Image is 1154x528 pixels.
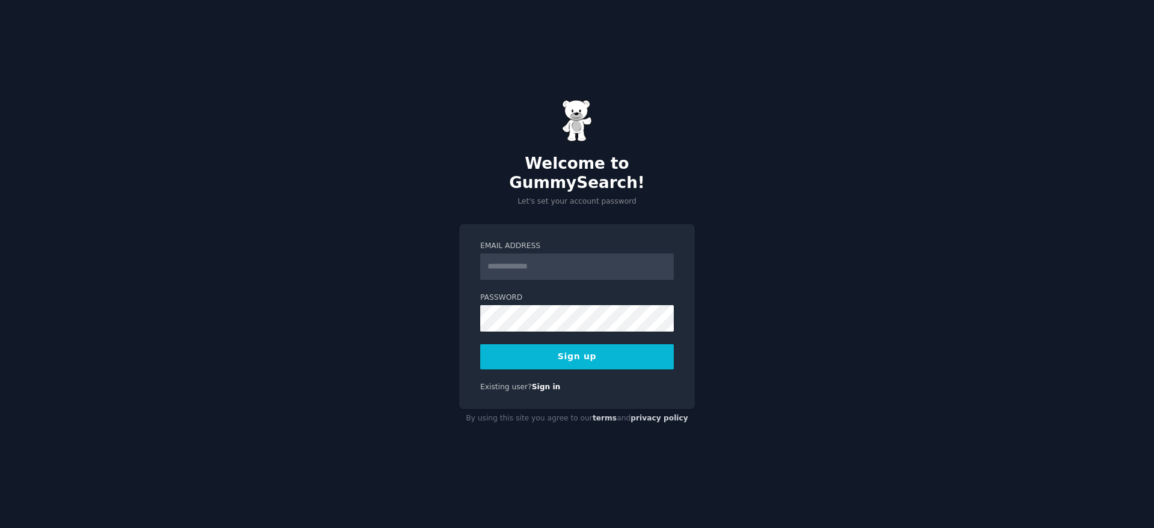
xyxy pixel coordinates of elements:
[593,414,617,422] a: terms
[480,383,532,391] span: Existing user?
[480,241,674,252] label: Email Address
[459,196,695,207] p: Let's set your account password
[480,293,674,303] label: Password
[630,414,688,422] a: privacy policy
[532,383,561,391] a: Sign in
[480,344,674,369] button: Sign up
[459,409,695,428] div: By using this site you agree to our and
[562,100,592,142] img: Gummy Bear
[459,154,695,192] h2: Welcome to GummySearch!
